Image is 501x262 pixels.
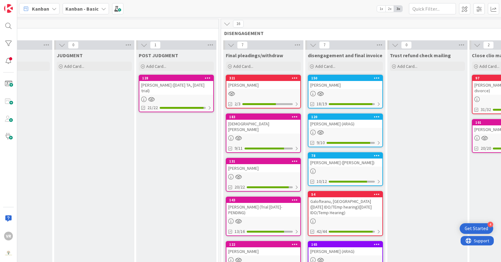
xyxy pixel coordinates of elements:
div: 183 [226,114,300,120]
div: [PERSON_NAME] (ARAG) [308,247,382,255]
span: 21/22 [147,104,158,111]
div: 120 [311,115,382,119]
div: 165 [308,242,382,247]
span: 0 [401,41,412,49]
div: 122 [226,242,300,247]
span: 2 [483,41,494,49]
div: VR [4,232,13,240]
span: 7 [319,41,330,49]
span: 9/11 [235,145,243,152]
div: Get Started [465,225,488,232]
div: 78 [308,153,382,159]
div: 54 [311,192,382,197]
span: 2x [385,6,394,12]
div: 143[PERSON_NAME] (Trial [DATE]-PENDING) [226,197,300,217]
input: Quick Filter... [409,3,456,14]
div: 120[PERSON_NAME] (ARAG) [308,114,382,128]
div: 131 [229,159,300,164]
div: 54Galofteanu, [GEOGRAPHIC_DATA] ([DATE] IDO/TEmp hearing)([DATE] IDO/Temp Hearing) [308,192,382,217]
span: Add Card... [397,63,417,69]
div: 78[PERSON_NAME] ([PERSON_NAME]) [308,153,382,167]
span: 2/3 [235,101,240,107]
div: [PERSON_NAME] [226,81,300,89]
div: 4 [488,222,493,227]
span: JUDGMENT [57,52,83,58]
div: Galofteanu, [GEOGRAPHIC_DATA] ([DATE] IDO/TEmp hearing)([DATE] IDO/Temp Hearing) [308,197,382,217]
div: 122[PERSON_NAME] [226,242,300,255]
div: [DEMOGRAPHIC_DATA][PERSON_NAME] [226,120,300,134]
span: Add Card... [64,63,84,69]
div: [PERSON_NAME] (ARAG) [308,120,382,128]
span: POST JUDGMENT [139,52,178,58]
img: Visit kanbanzone.com [4,4,13,13]
span: disengagement and final invoice [308,52,382,58]
div: [PERSON_NAME] [308,81,382,89]
div: 183[DEMOGRAPHIC_DATA][PERSON_NAME] [226,114,300,134]
span: Final pleadings/withdraw [226,52,283,58]
div: 128 [142,76,213,80]
div: Open Get Started checklist, remaining modules: 4 [460,223,493,234]
div: [PERSON_NAME] [226,247,300,255]
div: 54 [308,192,382,197]
span: 13/16 [235,228,245,235]
span: 3x [394,6,402,12]
div: [PERSON_NAME] [226,164,300,172]
span: 18/19 [317,101,327,107]
div: 321 [229,76,300,80]
span: Add Card... [146,63,166,69]
span: Support [13,1,28,8]
span: 1x [377,6,385,12]
span: 42/44 [317,228,327,235]
img: avatar [4,249,13,258]
div: 78 [311,154,382,158]
span: 1 [150,41,161,49]
div: 150 [311,76,382,80]
span: 7 [237,41,248,49]
span: Add Card... [315,63,335,69]
div: 150 [308,75,382,81]
span: 20/20 [481,145,491,152]
div: [PERSON_NAME] (Trial [DATE]-PENDING) [226,203,300,217]
div: 183 [229,115,300,119]
span: 31/32 [481,106,491,113]
span: Add Card... [479,63,499,69]
div: 122 [229,242,300,247]
span: 16 [233,20,244,28]
div: 165[PERSON_NAME] (ARAG) [308,242,382,255]
div: 143 [229,198,300,202]
b: Kanban - Basic [65,6,99,12]
span: Kanban [32,5,49,13]
div: 131 [226,159,300,164]
div: 128[PERSON_NAME] ([DATE] TA, [DATE] trial) [139,75,213,95]
div: 131[PERSON_NAME] [226,159,300,172]
div: 120 [308,114,382,120]
span: 10/12 [317,178,327,185]
span: 20/22 [235,184,245,190]
div: 128 [139,75,213,81]
div: 143 [226,197,300,203]
div: 150[PERSON_NAME] [308,75,382,89]
div: 321[PERSON_NAME] [226,75,300,89]
div: [PERSON_NAME] ([PERSON_NAME]) [308,159,382,167]
span: 9/10 [317,139,325,146]
div: 165 [311,242,382,247]
span: Trust refund check mailing [390,52,451,58]
div: 321 [226,75,300,81]
span: 0 [68,41,79,49]
span: Add Card... [233,63,253,69]
div: [PERSON_NAME] ([DATE] TA, [DATE] trial) [139,81,213,95]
